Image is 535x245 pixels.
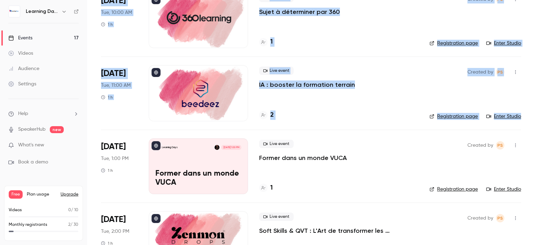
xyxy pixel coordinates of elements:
[486,113,521,120] a: Enter Studio
[18,126,46,133] a: SpeakerHub
[259,81,355,89] a: IA : booster la formation terrain
[50,126,64,133] span: new
[18,110,28,117] span: Help
[467,141,493,150] span: Created by
[11,18,17,24] img: website_grey.svg
[68,208,71,212] span: 0
[101,22,113,27] div: 1 h
[27,192,56,197] span: Plan usage
[101,228,129,235] span: Tue, 2:00 PM
[259,183,273,193] a: 1
[259,67,294,75] span: Live event
[149,138,248,194] a: Former dans un monde VUCALearning DaysPascal Roulois[DATE] 1:00 PMFormer dans un monde VUCA
[155,169,241,187] p: Former dans un monde VUCA
[79,40,85,46] img: tab_keywords_by_traffic_grey.svg
[496,214,504,222] span: Prad Selvarajah
[270,110,274,120] h4: 2
[8,35,32,41] div: Events
[101,214,126,225] span: [DATE]
[68,222,78,228] p: / 30
[486,186,521,193] a: Enter Studio
[497,214,503,222] span: PS
[61,192,78,197] button: Upgrade
[215,145,219,150] img: Pascal Roulois
[101,9,132,16] span: Tue, 10:00 AM
[11,11,17,17] img: logo_orange.svg
[101,155,129,162] span: Tue, 1:00 PM
[87,41,107,46] div: Mots-clés
[259,227,418,235] a: Soft Skills & QVT : L'Art de transformer les compétences humaines en [PERSON_NAME]-être et perfor...
[18,159,48,166] span: Book a demo
[486,40,521,47] a: Enter Studio
[9,207,22,213] p: Videos
[68,223,70,227] span: 2
[429,40,478,47] a: Registration page
[26,8,59,15] h6: Learning Days
[497,141,503,150] span: PS
[8,50,33,57] div: Videos
[101,141,126,152] span: [DATE]
[429,186,478,193] a: Registration page
[68,207,78,213] p: / 10
[259,8,340,16] a: Sujet à déterminer par 360
[9,222,47,228] p: Monthly registrants
[101,168,113,173] div: 1 h
[497,68,503,76] span: PS
[18,18,79,24] div: Domaine: [DOMAIN_NAME]
[18,141,44,149] span: What's new
[28,40,34,46] img: tab_domain_overview_orange.svg
[259,213,294,221] span: Live event
[259,140,294,148] span: Live event
[36,41,54,46] div: Domaine
[496,68,504,76] span: Prad Selvarajah
[101,138,138,194] div: Oct 7 Tue, 1:00 PM (Europe/Paris)
[467,214,493,222] span: Created by
[429,113,478,120] a: Registration page
[20,11,34,17] div: v 4.0.25
[9,190,23,199] span: Free
[101,94,113,100] div: 1 h
[259,37,273,47] a: 1
[259,110,274,120] a: 2
[101,82,131,89] span: Tue, 11:00 AM
[8,81,36,87] div: Settings
[8,110,79,117] li: help-dropdown-opener
[9,6,20,17] img: Learning Days
[101,68,126,79] span: [DATE]
[270,183,273,193] h4: 1
[221,145,241,150] span: [DATE] 1:00 PM
[467,68,493,76] span: Created by
[496,141,504,150] span: Prad Selvarajah
[8,65,39,72] div: Audience
[101,65,138,121] div: Oct 7 Tue, 11:00 AM (Europe/Paris)
[259,154,347,162] a: Former dans un monde VUCA
[162,146,178,149] p: Learning Days
[270,37,273,47] h4: 1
